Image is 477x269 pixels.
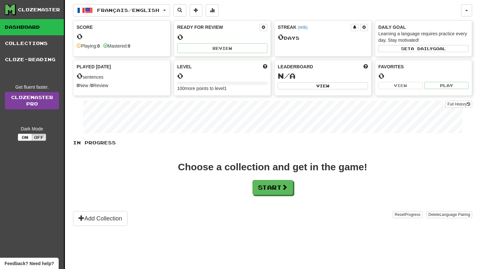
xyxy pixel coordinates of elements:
button: Start [252,180,293,195]
div: Daily Goal [378,24,469,30]
button: ResetProgress [393,211,422,218]
div: Dark Mode [5,126,59,132]
div: Ready for Review [177,24,260,30]
p: In Progress [73,140,472,146]
button: Seta dailygoal [378,45,469,52]
span: 0 [278,32,284,41]
span: This week in points, UTC [363,63,368,70]
div: New / Review [77,82,167,89]
div: Get fluent faster. [5,84,59,90]
button: More stats [206,4,219,17]
span: Language Pairing [440,212,470,217]
button: Full History [446,101,472,108]
button: View [378,82,423,89]
button: Français/English [73,4,170,17]
strong: 0 [97,43,100,49]
span: a daily [411,46,433,51]
div: Clozemaster [18,6,60,13]
button: On [18,134,32,141]
div: Day s [278,33,368,41]
div: Choose a collection and get in the game! [178,162,367,172]
span: Level [177,63,192,70]
strong: 0 [128,43,130,49]
div: 0 [177,72,267,80]
span: Progress [405,212,421,217]
div: 0 [77,32,167,40]
span: Open feedback widget [5,260,54,267]
button: Review [177,43,267,53]
span: Français / English [97,7,159,13]
span: 0 [77,71,83,80]
div: Playing: [77,43,100,49]
div: Streak [278,24,351,30]
div: Score [77,24,167,30]
span: Leaderboard [278,63,313,70]
a: (WIB) [298,25,307,30]
span: N/A [278,71,296,80]
div: Mastered: [103,43,130,49]
strong: 0 [91,83,93,88]
button: Add Collection [73,211,128,226]
span: Played [DATE] [77,63,111,70]
button: Search sentences [173,4,186,17]
strong: 0 [77,83,79,88]
div: 100 more points to level 1 [177,85,267,92]
button: View [278,82,368,89]
div: 0 [378,72,469,80]
button: Add sentence to collection [190,4,202,17]
div: sentences [77,72,167,80]
span: Score more points to level up [263,63,267,70]
div: Favorites [378,63,469,70]
button: DeleteLanguage Pairing [426,211,472,218]
a: ClozemasterPro [5,92,59,109]
div: Learning a language requires practice every day. Stay motivated! [378,30,469,43]
button: Play [424,82,469,89]
div: 0 [177,33,267,41]
button: Off [32,134,46,141]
